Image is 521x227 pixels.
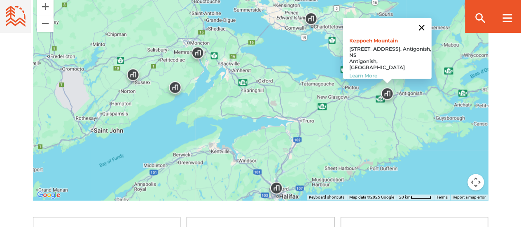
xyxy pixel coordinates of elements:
img: Google [35,190,62,200]
ion-icon: search [474,12,487,25]
button: Close [411,18,431,37]
span: [GEOGRAPHIC_DATA] [349,64,404,70]
a: Keppoch Mountain [349,37,397,44]
span: Map data ©2025 Google [349,195,394,199]
button: Map camera controls [467,174,484,190]
a: Report a map error [453,195,486,199]
a: Open this area in Google Maps (opens a new window) [35,190,62,200]
span: [STREET_ADDRESS]. Antigonish, NS [349,46,431,58]
span: 20 km [399,195,411,199]
button: Keyboard shortcuts [309,194,344,200]
span: Antigonish, [349,58,377,64]
a: Terms (opens in new tab) [436,195,448,199]
button: Zoom out [37,15,54,32]
button: Map scale: 20 km per 46 pixels [397,194,434,200]
a: Learn More [349,73,377,79]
